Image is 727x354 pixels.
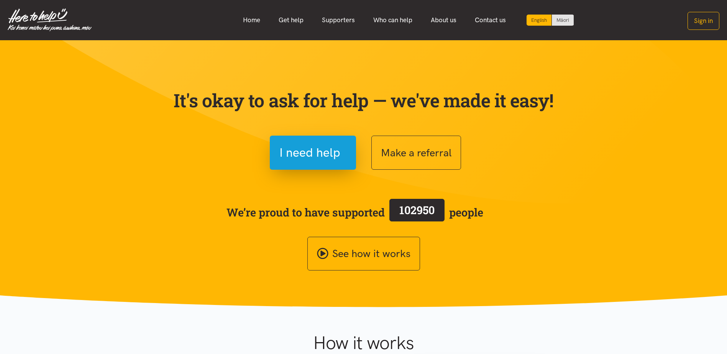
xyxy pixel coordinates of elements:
[364,12,422,28] a: Who can help
[313,12,364,28] a: Supporters
[226,197,483,227] span: We’re proud to have supported people
[385,197,449,227] a: 102950
[552,15,574,26] a: Switch to Te Reo Māori
[466,12,515,28] a: Contact us
[422,12,466,28] a: About us
[234,12,269,28] a: Home
[279,143,340,162] span: I need help
[527,15,574,26] div: Language toggle
[371,136,461,170] button: Make a referral
[8,8,92,31] img: Home
[307,237,420,271] a: See how it works
[238,332,489,354] h1: How it works
[688,12,719,30] button: Sign in
[172,89,555,111] p: It's okay to ask for help — we've made it easy!
[270,136,356,170] button: I need help
[527,15,552,26] div: Current language
[269,12,313,28] a: Get help
[399,203,435,217] span: 102950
